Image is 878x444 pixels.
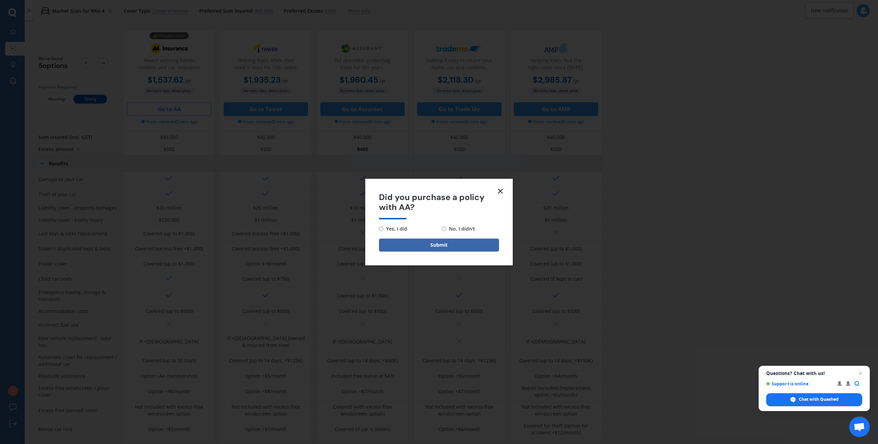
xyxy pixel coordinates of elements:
[766,393,862,406] div: Chat with Quashed
[766,381,832,386] span: Support is online
[446,225,475,233] span: No, I didn't
[379,192,499,212] span: Did you purchase a policy with AA?
[856,369,865,377] span: Close chat
[383,225,407,233] span: Yes, I did
[379,226,383,231] input: Yes, I did
[379,238,499,252] button: Submit
[442,226,446,231] input: No, I didn't
[766,371,862,376] span: Questions? Chat with us!
[849,417,870,437] div: Open chat
[799,396,839,402] span: Chat with Quashed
